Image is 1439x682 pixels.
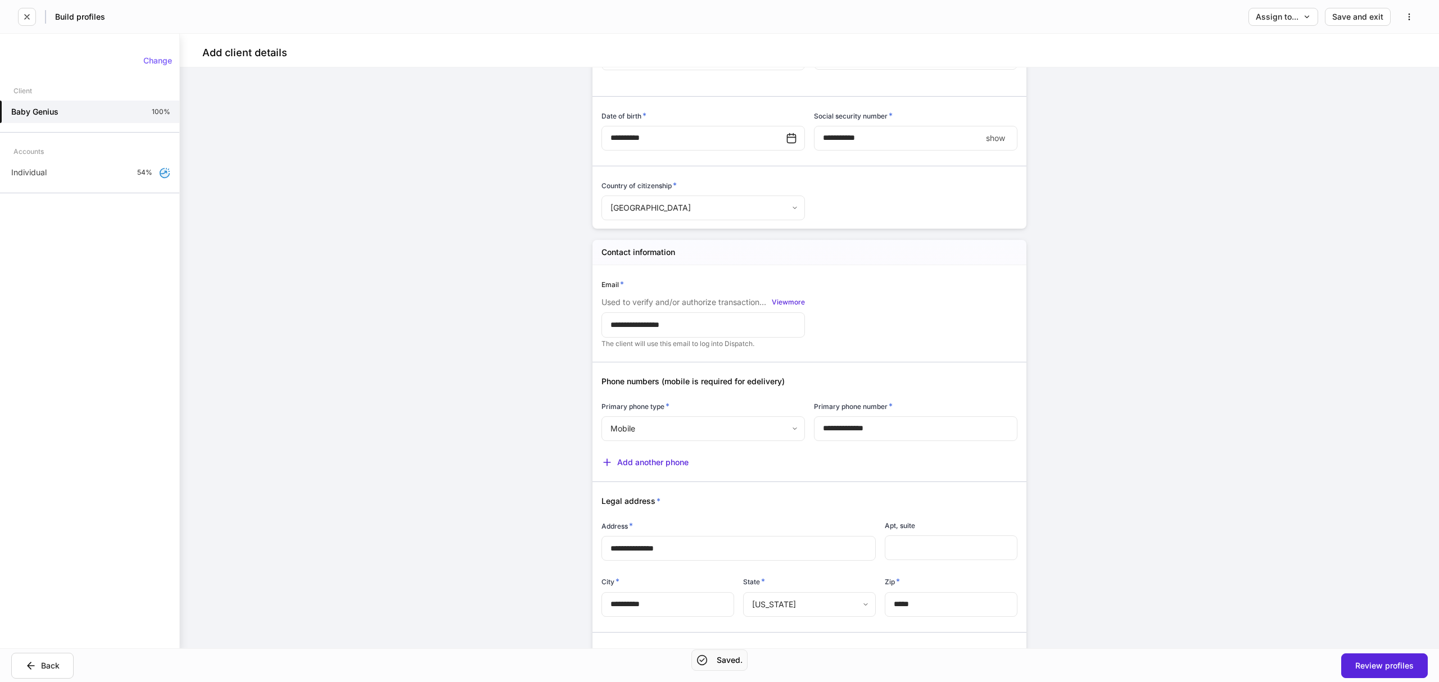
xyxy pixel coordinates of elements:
div: [GEOGRAPHIC_DATA] [601,195,804,220]
div: Phone numbers (mobile is required for edelivery) [592,362,1017,387]
div: Save and exit [1332,13,1383,21]
button: Review profiles [1341,653,1428,678]
div: Mobile [601,416,804,441]
button: Add another phone [601,457,689,468]
h6: Country of citizenship [601,180,677,191]
div: [US_STATE] [743,592,875,617]
button: Back [11,653,74,679]
div: View more [772,299,805,306]
p: Individual [11,167,47,178]
h6: Primary phone number [814,401,893,412]
div: Change [143,57,172,65]
h6: State [743,576,765,587]
div: Assign to... [1256,13,1311,21]
h5: Baby Genius [11,106,58,117]
div: Legal address [592,482,1017,507]
div: Review profiles [1355,662,1414,670]
h5: Build profiles [55,11,105,22]
p: 54% [137,168,152,177]
h6: Zip [885,576,900,587]
p: The client will use this email to log into Dispatch. [601,339,805,348]
h6: Social security number [814,110,893,121]
h6: Primary phone type [601,401,669,412]
h6: Date of birth [601,110,646,121]
h6: City [601,576,619,587]
div: Email [601,279,805,290]
div: Mailing address (if different) [592,633,1017,657]
p: show [986,133,1005,144]
button: Viewmore [772,297,805,308]
div: Accounts [13,142,44,161]
p: 100% [152,107,170,116]
h4: Add client details [202,46,287,60]
h5: Saved. [717,654,743,666]
p: Used to verify and/or authorize transactions for electronic delivery. [601,297,770,308]
h5: Contact information [601,247,675,258]
h6: Apt, suite [885,520,915,531]
div: Back [25,660,60,671]
div: Client [13,81,32,101]
h6: Address [601,520,633,531]
button: Assign to... [1248,8,1318,26]
button: Change [136,52,179,70]
button: Save and exit [1325,8,1391,26]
